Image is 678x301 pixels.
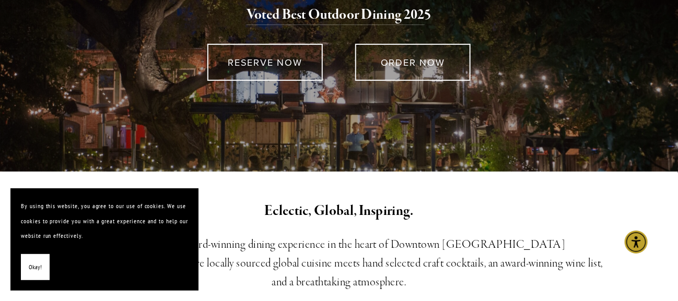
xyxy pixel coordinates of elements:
h2: Eclectic, Global, Inspiring. [69,200,609,222]
a: ORDER NOW [355,44,471,81]
a: Voted Best Outdoor Dining 202 [247,6,425,26]
button: Okay! [21,254,50,281]
a: RESERVE NOW [207,44,323,81]
p: By using this website, you agree to our use of cookies. We use cookies to provide you with a grea... [21,199,188,244]
div: Accessibility Menu [625,231,648,254]
h2: 5 [69,4,609,26]
section: Cookie banner [10,188,198,291]
span: Okay! [29,260,42,275]
h3: An unparalleled award-winning dining experience in the heart of Downtown [GEOGRAPHIC_DATA][PERSON... [69,235,609,292]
